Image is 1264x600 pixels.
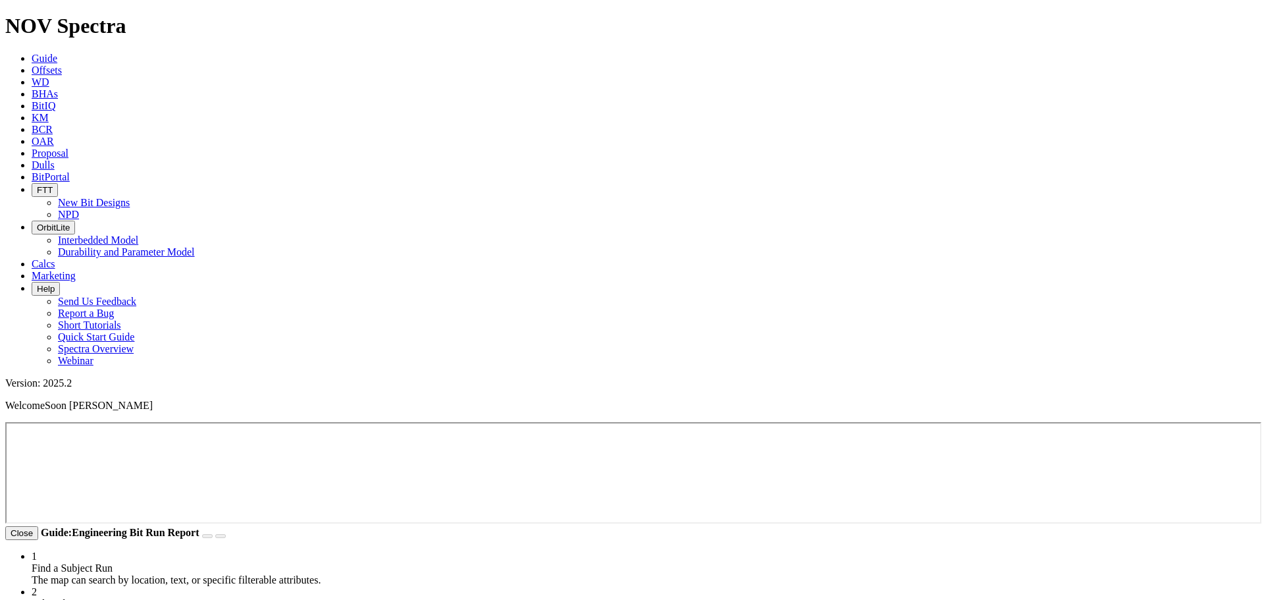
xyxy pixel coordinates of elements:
a: OAR [32,136,54,147]
a: Calcs [32,258,55,269]
span: Find a Subject Run [32,562,113,574]
a: Report a Bug [58,308,114,319]
a: Spectra Overview [58,343,134,354]
div: 1 [32,551,1259,562]
button: Help [32,282,60,296]
span: Help [37,284,55,294]
button: FTT [32,183,58,197]
a: Send Us Feedback [58,296,136,307]
a: Dulls [32,159,55,171]
p: Welcome [5,400,1259,412]
div: Version: 2025.2 [5,377,1259,389]
span: The map can search by location, text, or specific filterable attributes. [32,574,321,586]
button: OrbitLite [32,221,75,234]
a: BCR [32,124,53,135]
div: 2 [32,586,1259,598]
a: Quick Start Guide [58,331,134,342]
a: Webinar [58,355,93,366]
a: Offsets [32,65,62,76]
a: NPD [58,209,79,220]
strong: Guide: [41,527,201,538]
a: WD [32,76,49,88]
a: BitPortal [32,171,70,182]
a: Short Tutorials [58,319,121,331]
a: Guide [32,53,57,64]
button: Close [5,526,38,540]
a: Interbedded Model [58,234,138,246]
span: Engineering Bit Run Report [72,527,199,538]
span: OrbitLite [37,223,70,232]
a: Marketing [32,270,76,281]
a: New Bit Designs [58,197,130,208]
a: KM [32,112,49,123]
a: BitIQ [32,100,55,111]
a: Durability and Parameter Model [58,246,195,258]
a: Proposal [32,148,68,159]
span: FTT [37,185,53,195]
span: Soon [PERSON_NAME] [45,400,153,411]
h1: NOV Spectra [5,14,1259,38]
a: BHAs [32,88,58,99]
